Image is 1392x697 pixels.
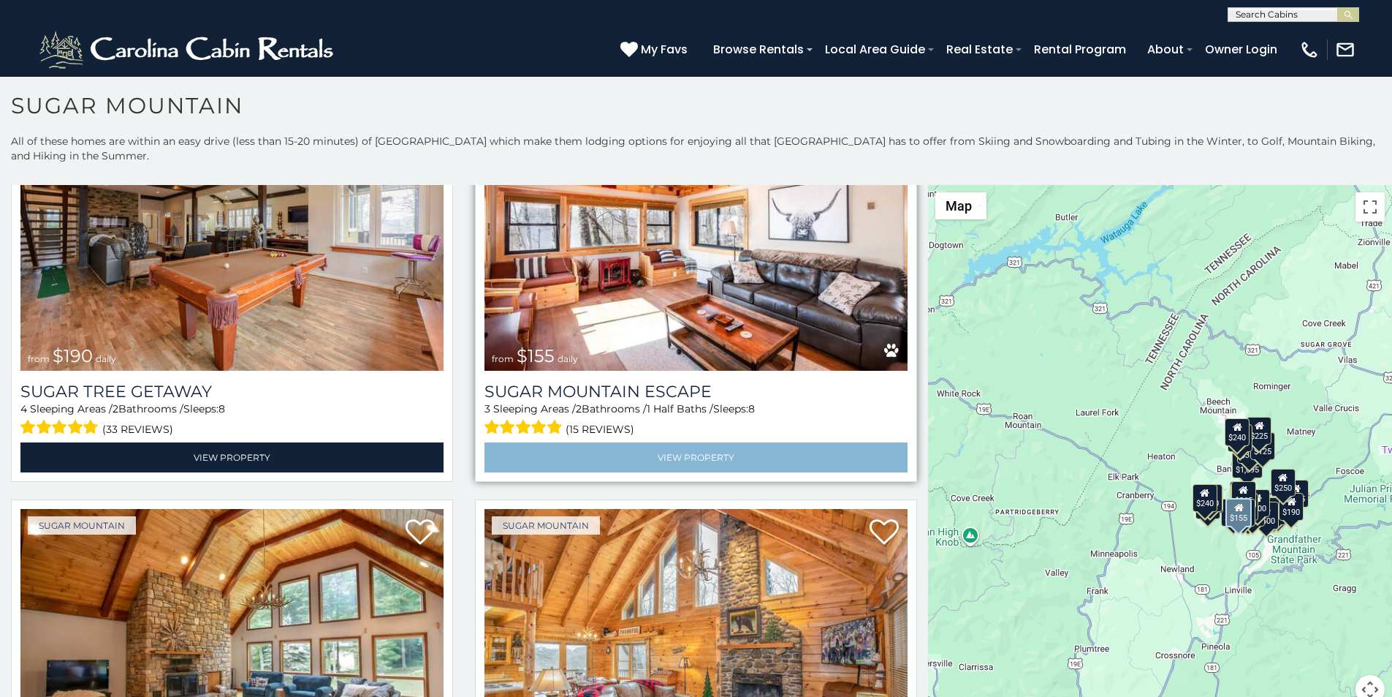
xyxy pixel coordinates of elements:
a: Real Estate [939,37,1020,62]
a: Sugar Tree Getaway [20,382,444,402]
a: Add to favorites [406,518,435,549]
button: Toggle fullscreen view [1355,192,1385,222]
div: $190 [1230,481,1255,509]
div: $125 [1250,432,1275,460]
div: $1,095 [1232,451,1263,478]
span: $190 [53,345,93,366]
span: from [28,353,50,364]
img: Sugar Tree Getaway [20,87,444,371]
span: 3 [484,402,490,415]
a: Rental Program [1027,37,1133,62]
a: Local Area Guide [818,37,932,62]
img: mail-regular-white.png [1335,39,1355,60]
div: $265 [1231,481,1256,509]
div: $225 [1247,417,1272,445]
a: Sugar Tree Getaway from $190 daily [20,87,444,371]
div: $155 [1284,480,1309,508]
button: Change map style [935,192,986,219]
img: Sugar Mountain Escape [484,87,908,371]
span: daily [558,353,578,364]
div: $155 [1226,498,1252,527]
div: Sleeping Areas / Bathrooms / Sleeps: [20,402,444,439]
span: My Favs [641,40,688,59]
span: Map [946,198,972,214]
span: 8 [218,402,225,415]
span: 4 [20,402,27,415]
div: $240 [1193,484,1217,512]
span: (15 reviews) [566,420,634,439]
div: Sleeping Areas / Bathrooms / Sleeps: [484,402,908,439]
div: $190 [1279,493,1304,521]
img: White-1-2.png [37,28,340,72]
a: About [1140,37,1191,62]
a: My Favs [620,40,691,59]
span: (33 reviews) [102,420,173,439]
div: $200 [1245,489,1270,517]
div: $240 [1225,418,1250,446]
img: phone-regular-white.png [1299,39,1320,60]
span: from [492,353,514,364]
span: 1 Half Baths / [647,402,713,415]
a: View Property [484,442,908,472]
a: Sugar Mountain [28,516,136,535]
a: Add to favorites [870,518,899,549]
a: Browse Rentals [706,37,811,62]
span: 2 [576,402,582,415]
div: $250 [1271,469,1296,497]
span: daily [96,353,116,364]
span: 8 [748,402,755,415]
a: Owner Login [1198,37,1285,62]
div: $195 [1261,497,1286,525]
span: $155 [517,345,555,366]
a: Sugar Mountain Escape [484,382,908,402]
a: View Property [20,442,444,472]
a: Sugar Mountain Escape from $155 daily [484,87,908,371]
a: Sugar Mountain [492,516,600,535]
span: 2 [113,402,118,415]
